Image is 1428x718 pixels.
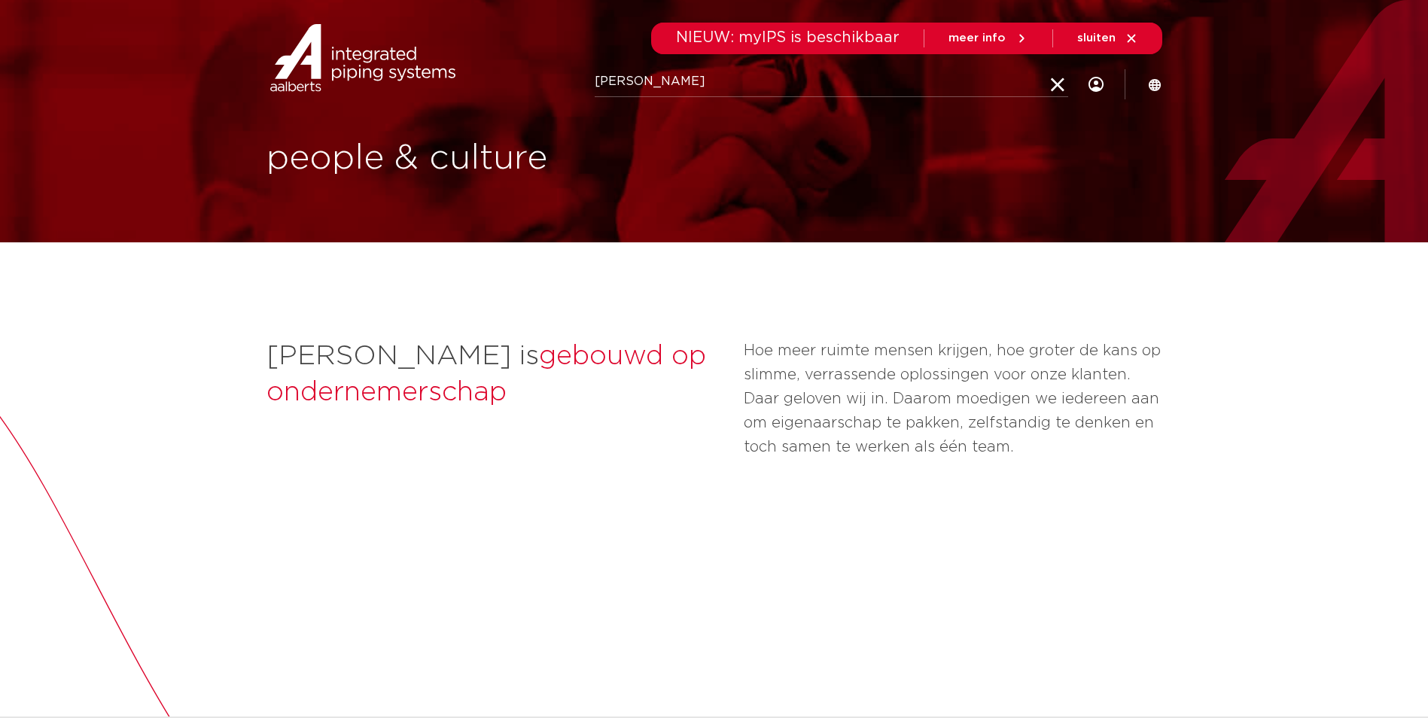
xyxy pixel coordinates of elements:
a: sluiten [1077,32,1138,45]
h2: [PERSON_NAME] is [266,339,729,411]
span: NIEUW: myIPS is beschikbaar [676,30,900,45]
a: meer info [948,32,1028,45]
p: Hoe meer ruimte mensen krijgen, hoe groter de kans op slimme, verrassende oplossingen voor onze k... [744,339,1162,459]
input: zoeken... [595,67,1068,97]
span: gebouwd op ondernemerschap [266,342,706,406]
span: meer info [948,32,1006,44]
div: my IPS [1089,68,1104,101]
span: sluiten [1077,32,1116,44]
h1: people & culture [266,135,707,183]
